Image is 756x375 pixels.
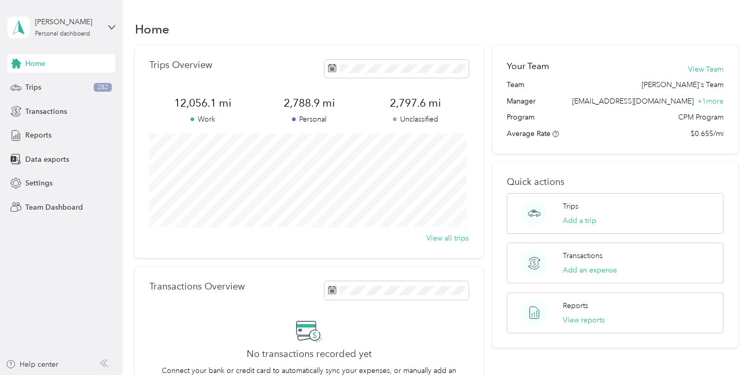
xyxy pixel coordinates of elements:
p: Unclassified [363,114,469,125]
span: [EMAIL_ADDRESS][DOMAIN_NAME] [572,97,694,106]
span: Average Rate [507,129,551,138]
span: 2,797.6 mi [363,96,469,110]
button: View all trips [426,233,469,244]
h2: No transactions recorded yet [247,349,372,360]
span: 12,056.1 mi [149,96,256,110]
button: Add a trip [563,215,596,226]
span: Team Dashboard [25,202,83,213]
span: Settings [25,178,53,189]
span: CPM Program [678,112,724,123]
button: View Team [688,64,724,75]
span: Home [25,58,45,69]
p: Personal [256,114,363,125]
div: Personal dashboard [35,31,90,37]
span: Program [507,112,535,123]
span: Team [507,79,524,90]
span: $0.655/mi [691,128,724,139]
button: View reports [563,315,605,326]
button: Add an expense [563,265,617,276]
p: Trips [563,201,578,212]
div: [PERSON_NAME] [35,16,99,27]
span: 2,788.9 mi [256,96,363,110]
p: Work [149,114,256,125]
p: Transactions Overview [149,281,245,292]
p: Quick actions [507,177,724,187]
span: 282 [94,83,112,92]
p: Transactions [563,250,603,261]
span: + 1 more [697,97,724,106]
button: Help center [6,359,58,370]
span: Manager [507,96,536,107]
span: Reports [25,130,51,141]
span: Trips [25,82,41,93]
span: [PERSON_NAME]'s Team [642,79,724,90]
iframe: Everlance-gr Chat Button Frame [698,317,756,375]
h1: Home [135,24,169,35]
span: Transactions [25,106,67,117]
span: Data exports [25,154,69,165]
p: Trips Overview [149,60,212,71]
h2: Your Team [507,60,549,73]
p: Reports [563,300,588,311]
